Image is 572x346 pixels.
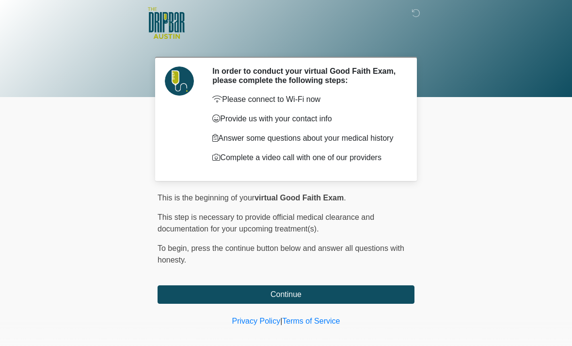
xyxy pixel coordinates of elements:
p: Provide us with your contact info [212,113,400,125]
span: To begin, [158,244,191,252]
a: Privacy Policy [232,317,281,325]
a: | [280,317,282,325]
span: . [344,194,346,202]
h2: In order to conduct your virtual Good Faith Exam, please complete the following steps: [212,66,400,85]
a: Terms of Service [282,317,340,325]
p: Please connect to Wi-Fi now [212,94,400,105]
p: Complete a video call with one of our providers [212,152,400,164]
img: The DRIPBaR - Austin The Domain Logo [148,7,185,39]
p: Answer some questions about your medical history [212,132,400,144]
span: This step is necessary to provide official medical clearance and documentation for your upcoming ... [158,213,374,233]
span: This is the beginning of your [158,194,254,202]
strong: virtual Good Faith Exam [254,194,344,202]
button: Continue [158,285,414,304]
span: press the continue button below and answer all questions with honesty. [158,244,404,264]
img: Agent Avatar [165,66,194,96]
